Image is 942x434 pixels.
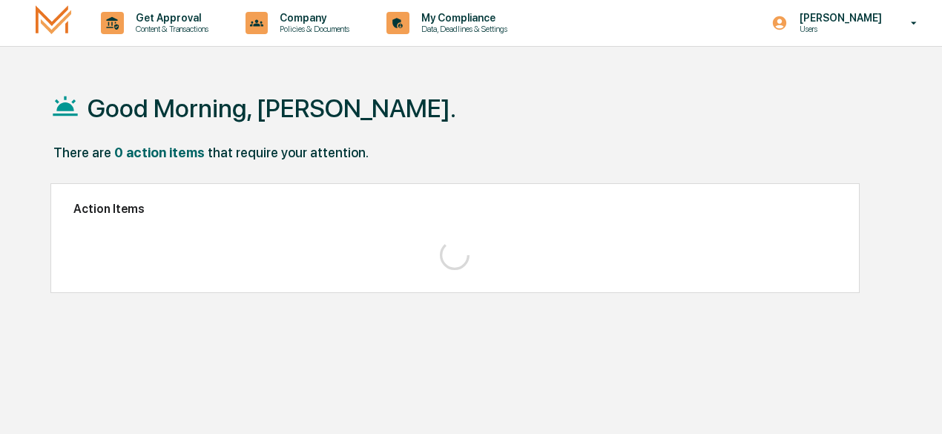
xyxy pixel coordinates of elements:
[124,12,216,24] p: Get Approval
[124,24,216,34] p: Content & Transactions
[73,202,837,216] h2: Action Items
[53,145,111,160] div: There are
[268,24,357,34] p: Policies & Documents
[788,24,889,34] p: Users
[409,12,515,24] p: My Compliance
[88,93,456,123] h1: Good Morning, [PERSON_NAME].
[409,24,515,34] p: Data, Deadlines & Settings
[208,145,369,160] div: that require your attention.
[114,145,205,160] div: 0 action items
[268,12,357,24] p: Company
[788,12,889,24] p: [PERSON_NAME]
[36,5,71,40] img: logo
